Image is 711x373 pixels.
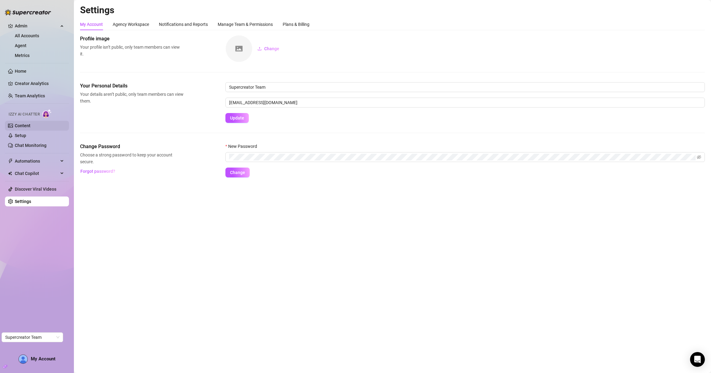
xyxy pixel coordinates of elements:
img: square-placeholder.png [226,35,252,62]
span: Your details aren’t public, only team members can view them. [80,91,184,104]
span: Update [230,116,244,120]
span: Change Password [80,143,184,150]
span: eye-invisible [697,155,701,159]
a: Metrics [15,53,30,58]
div: Agency Workspace [113,21,149,28]
a: Discover Viral Videos [15,187,56,192]
a: All Accounts [15,33,39,38]
label: New Password [225,143,261,150]
a: Chat Monitoring [15,143,46,148]
button: Change [252,44,284,54]
a: Settings [15,199,31,204]
span: Automations [15,156,59,166]
button: Change [225,168,250,177]
span: build [3,364,7,369]
img: logo-BBDzfeDw.svg [5,9,51,15]
a: Creator Analytics [15,79,64,88]
span: Profile image [80,35,184,43]
span: crown [8,23,13,28]
span: Supercreator Team [5,333,59,342]
h2: Settings [80,4,705,16]
div: Plans & Billing [283,21,309,28]
img: Chat Copilot [8,171,12,176]
div: Notifications and Reports [159,21,208,28]
span: My Account [31,356,55,362]
div: Open Intercom Messenger [690,352,705,367]
img: AI Chatter [42,109,52,118]
span: Forgot password? [80,169,115,174]
span: Your Personal Details [80,82,184,90]
span: Choose a strong password to keep your account secure. [80,152,184,165]
input: Enter name [225,82,705,92]
input: Enter new email [225,98,705,107]
span: Change [230,170,245,175]
span: thunderbolt [8,159,13,164]
span: Chat Copilot [15,168,59,178]
button: Forgot password? [80,166,115,176]
div: My Account [80,21,103,28]
span: Your profile isn’t public, only team members can view it. [80,44,184,57]
span: upload [257,47,262,51]
input: New Password [229,154,696,160]
button: Update [225,113,249,123]
a: Team Analytics [15,93,45,98]
div: Manage Team & Permissions [218,21,273,28]
a: Agent [15,43,26,48]
a: Home [15,69,26,74]
a: Setup [15,133,26,138]
span: Izzy AI Chatter [9,111,40,117]
span: Change [264,46,279,51]
span: Admin [15,21,59,31]
img: AD_cMMTxCeTpmN1d5MnKJ1j-_uXZCpTKapSSqNGg4PyXtR_tCW7gZXTNmFz2tpVv9LSyNV7ff1CaS4f4q0HLYKULQOwoM5GQR... [19,355,27,363]
a: Content [15,123,30,128]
